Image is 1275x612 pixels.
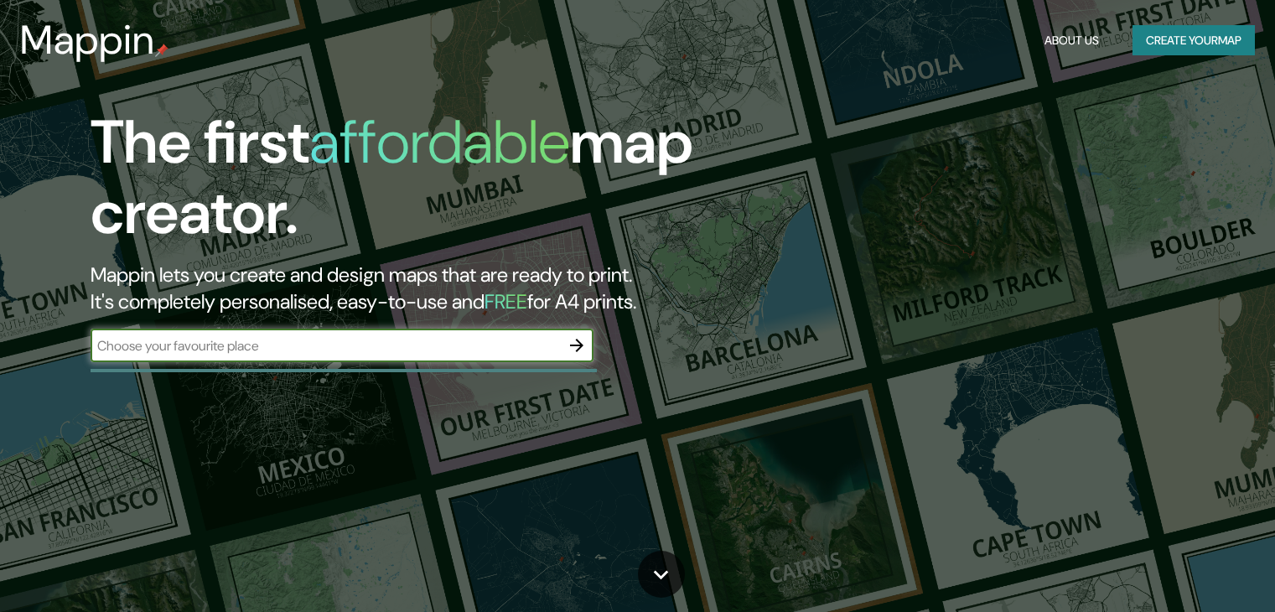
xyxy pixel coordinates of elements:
h5: FREE [485,288,527,314]
h1: affordable [309,103,570,181]
button: About Us [1038,25,1106,56]
h2: Mappin lets you create and design maps that are ready to print. It's completely personalised, eas... [91,262,728,315]
img: mappin-pin [155,44,168,57]
button: Create yourmap [1132,25,1255,56]
iframe: Help widget launcher [1126,547,1257,594]
h3: Mappin [20,17,155,64]
h1: The first map creator. [91,107,728,262]
input: Choose your favourite place [91,336,560,355]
